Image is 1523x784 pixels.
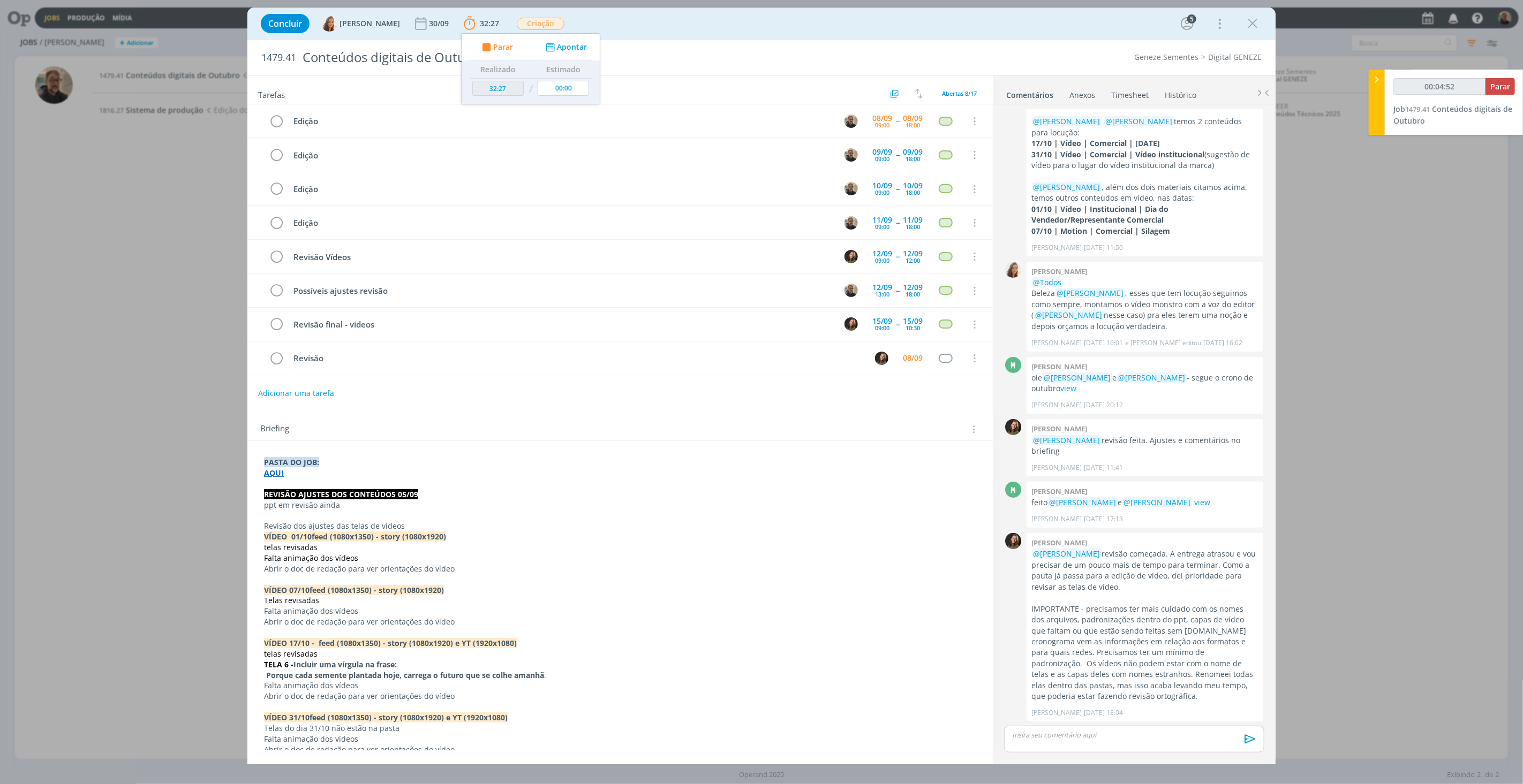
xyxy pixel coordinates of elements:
span: Criação [517,18,564,30]
span: telas revisadas [264,649,318,659]
div: 18:00 [906,122,920,128]
div: 08/09 [872,115,892,122]
div: 09:00 [875,156,889,162]
div: 11/09 [872,216,892,224]
p: [PERSON_NAME] [1032,514,1082,524]
div: 09/09 [872,148,892,156]
p: temos 2 conteúdos para locução: [1032,116,1258,138]
span: @[PERSON_NAME] [1050,497,1117,507]
th: Estimado [535,61,592,78]
p: . [264,670,976,681]
span: -- [896,185,899,193]
b: [PERSON_NAME] [1032,267,1088,276]
strong: REVISÃO AJUSTES DOS CONTEÚDOS 05/09 [264,489,418,499]
div: 12:00 [906,257,920,263]
button: R [843,283,859,299]
p: Beleza , esses que tem locução seguimos como sempre, montamos o vídeo monstro com a voz do editor... [1032,288,1258,332]
strong: Incluir uma vírgula na frase: [293,659,397,669]
strong: 07/10 | Motion | Comercial | Silagem [1032,226,1171,236]
strong: TELA 6 - [264,659,293,669]
span: @[PERSON_NAME] [1119,372,1186,383]
a: Comentários [1006,85,1054,101]
a: Timesheet [1111,85,1149,101]
div: 09:00 [875,325,889,331]
ul: 32:27 [461,33,600,104]
button: R [843,113,859,129]
span: -- [896,219,899,226]
b: [PERSON_NAME] [1032,538,1088,547]
span: 32:27 [480,18,499,28]
span: telas revisadas [264,542,318,552]
button: Adicionar uma tarefa [258,384,335,403]
strong: 17/10 | Vídeo | Comercial | [DATE] [1032,138,1160,148]
div: Edição [289,149,834,162]
button: Apontar [543,42,587,53]
a: Job1479.41Conteúdos digitais de Outubro [1393,104,1512,126]
p: [PERSON_NAME] [1032,400,1082,410]
button: J [843,316,859,332]
p: Falta animação dos vídeos [264,606,976,616]
span: Parar [1490,81,1510,92]
p: Abrir o doc de redação para ver orientações do vídeo [264,564,976,574]
div: M [1005,357,1021,373]
p: Abrir o doc de redação para ver orientações do vídeo [264,691,976,702]
div: 08/09 [903,115,923,122]
div: 09:00 [875,122,889,128]
span: Concluir [268,19,302,28]
span: Falta animação dos vídeos [264,553,358,563]
div: Edição [289,182,834,196]
button: 5 [1179,15,1196,32]
div: 18:00 [906,156,920,162]
p: feito e [1032,497,1258,508]
div: 15/09 [903,317,923,325]
span: @[PERSON_NAME] [1044,372,1111,383]
button: 32:27 [461,15,502,32]
div: 12/09 [903,284,923,291]
span: 1479.41 [261,52,296,64]
button: R [843,181,859,197]
strong: VÍDEO 31/10 [264,712,310,722]
p: (sugestão de vídeo para o lugar do vídeo institucional da marca) [1032,149,1258,171]
button: R [843,215,859,231]
span: -- [896,287,899,294]
div: 12/09 [872,250,892,257]
img: J [1005,419,1021,435]
a: view [1195,497,1211,507]
img: R [845,148,858,162]
span: [DATE] 16:01 [1084,338,1124,348]
div: 13:00 [875,291,889,297]
div: 09/09 [903,148,923,156]
span: [DATE] 17:13 [1084,514,1124,524]
img: J [1005,533,1021,549]
span: e [PERSON_NAME] editou [1126,338,1202,348]
img: R [845,182,858,195]
div: 09:00 [875,224,889,230]
strong: feed (1080x1350) - story (1080x1920) [310,585,444,595]
p: , além dos dois materiais citamos acima, temos outros conteúdos em vídeo, nas datas: [1032,182,1258,204]
div: 09:00 [875,189,889,195]
span: @[PERSON_NAME] [1106,116,1173,126]
button: R [843,147,859,163]
strong: feed (1080x1350) - story (1080x1920) e YT (1920x1080) [310,712,508,722]
b: [PERSON_NAME] [1032,362,1088,371]
span: [DATE] 18:04 [1084,708,1124,718]
div: 18:00 [906,189,920,195]
div: Conteúdos digitais de Outubro [298,44,840,71]
strong: AQUI [264,468,284,478]
a: Histórico [1164,85,1197,101]
div: Possíveis ajustes revisão [289,284,834,298]
span: Parar [493,43,513,51]
div: 5 [1187,14,1196,24]
td: / [526,78,536,100]
img: J [875,352,888,365]
img: V [321,16,337,32]
div: 30/09 [429,20,451,27]
span: -- [896,253,899,260]
div: 10/09 [903,182,923,189]
button: J [873,350,889,366]
span: @[PERSON_NAME] [1124,497,1191,507]
strong: VÍDEO 17/10 - feed (1080x1350) - story (1080x1920) e YT (1920x1080) [264,638,517,648]
p: oie e - segue o crono de outubro [1032,372,1258,394]
div: 15/09 [872,317,892,325]
span: [DATE] 11:50 [1084,243,1124,253]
